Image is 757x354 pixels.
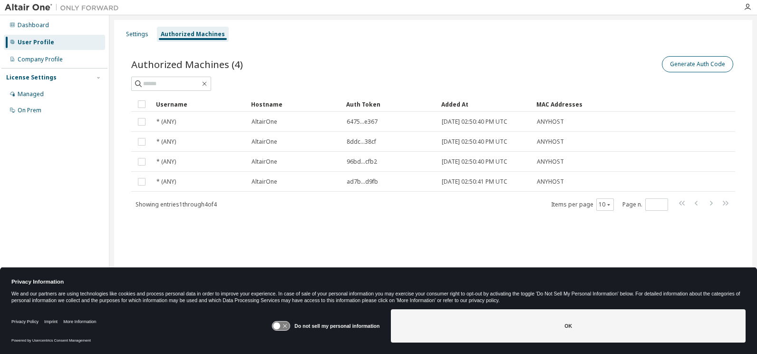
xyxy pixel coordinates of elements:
[131,58,243,71] span: Authorized Machines (4)
[5,3,124,12] img: Altair One
[18,90,44,98] div: Managed
[347,178,378,186] span: ad7b...d9fb
[252,178,277,186] span: AltairOne
[126,30,148,38] div: Settings
[442,178,507,186] span: [DATE] 02:50:41 PM UTC
[551,198,614,211] span: Items per page
[441,97,529,112] div: Added At
[156,138,176,146] span: * (ANY)
[346,97,434,112] div: Auth Token
[537,178,564,186] span: ANYHOST
[442,158,507,166] span: [DATE] 02:50:40 PM UTC
[442,138,507,146] span: [DATE] 02:50:40 PM UTC
[136,200,217,208] span: Showing entries 1 through 4 of 4
[537,138,564,146] span: ANYHOST
[622,198,668,211] span: Page n.
[18,107,41,114] div: On Prem
[252,158,277,166] span: AltairOne
[442,118,507,126] span: [DATE] 02:50:40 PM UTC
[156,118,176,126] span: * (ANY)
[6,74,57,81] div: License Settings
[18,39,54,46] div: User Profile
[156,158,176,166] span: * (ANY)
[18,56,63,63] div: Company Profile
[156,97,243,112] div: Username
[161,30,225,38] div: Authorized Machines
[251,97,339,112] div: Hostname
[536,97,635,112] div: MAC Addresses
[347,118,378,126] span: 6475...e367
[252,138,277,146] span: AltairOne
[537,158,564,166] span: ANYHOST
[156,178,176,186] span: * (ANY)
[662,56,733,72] button: Generate Auth Code
[537,118,564,126] span: ANYHOST
[599,201,611,208] button: 10
[347,138,376,146] span: 8ddc...38cf
[252,118,277,126] span: AltairOne
[18,21,49,29] div: Dashboard
[347,158,377,166] span: 96bd...cfb2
